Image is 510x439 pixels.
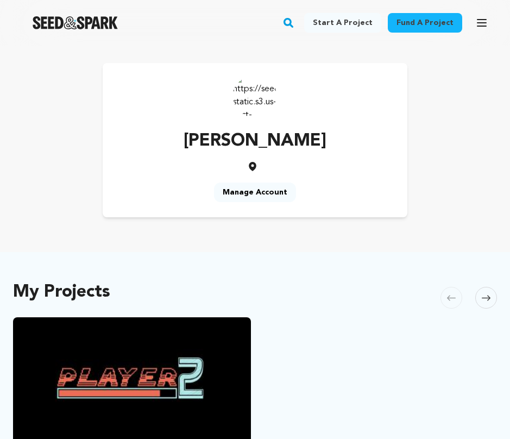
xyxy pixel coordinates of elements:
[184,128,326,154] p: [PERSON_NAME]
[214,183,296,202] a: Manage Account
[233,74,276,117] img: https://seedandspark-static.s3.us-east-2.amazonaws.com/images/User/002/318/521/medium/ACg8ocKocVg...
[13,285,110,300] h2: My Projects
[33,16,118,29] img: Seed&Spark Logo Dark Mode
[388,13,462,33] a: Fund a project
[33,16,118,29] a: Seed&Spark Homepage
[304,13,381,33] a: Start a project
